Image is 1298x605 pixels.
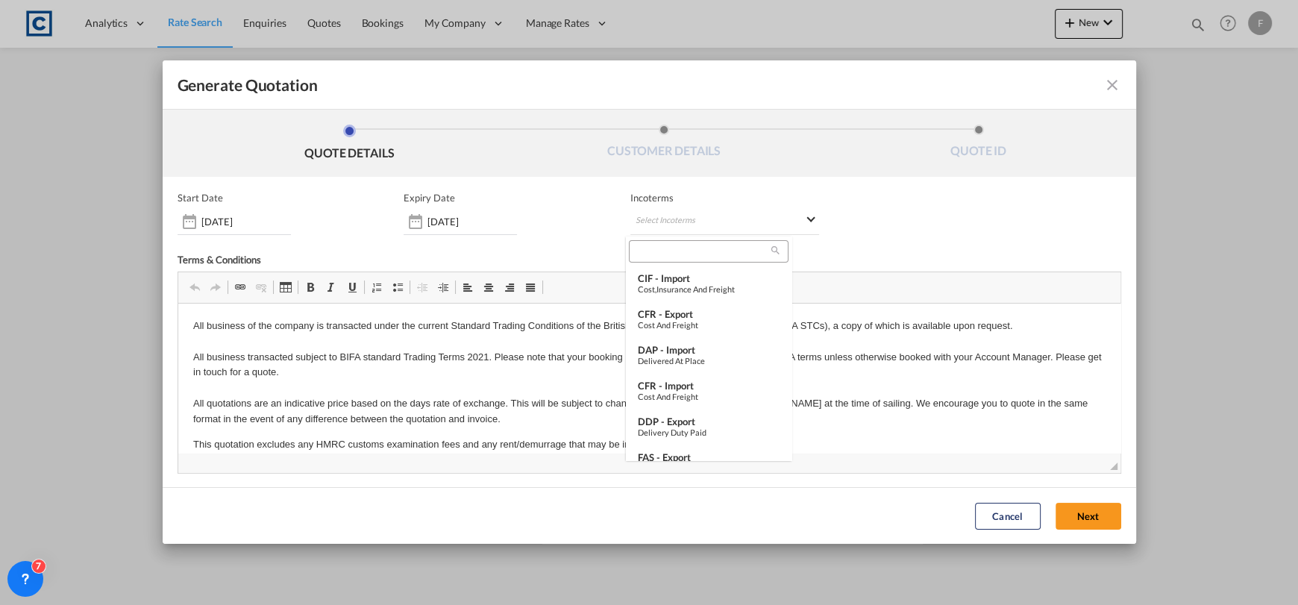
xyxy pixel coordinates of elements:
[770,245,781,256] md-icon: icon-magnify
[15,15,927,174] body: Rich Text Editor, editor2
[15,15,927,124] p: All business of the company is transacted under the current Standard Trading Conditions of the Br...
[638,451,780,463] div: FAS - export
[638,392,780,401] div: Cost and Freight
[638,308,780,320] div: CFR - export
[15,134,927,149] p: This quotation excludes any HMRC customs examination fees and any rent/demurrage that may be incu...
[638,416,780,427] div: DDP - export
[638,427,780,437] div: Delivery Duty Paid
[638,380,780,392] div: CFR - import
[638,320,780,330] div: Cost and Freight
[638,344,780,356] div: DAP - import
[638,284,780,294] div: Cost,Insurance and Freight
[638,272,780,284] div: CIF - import
[638,356,780,366] div: Delivered at Place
